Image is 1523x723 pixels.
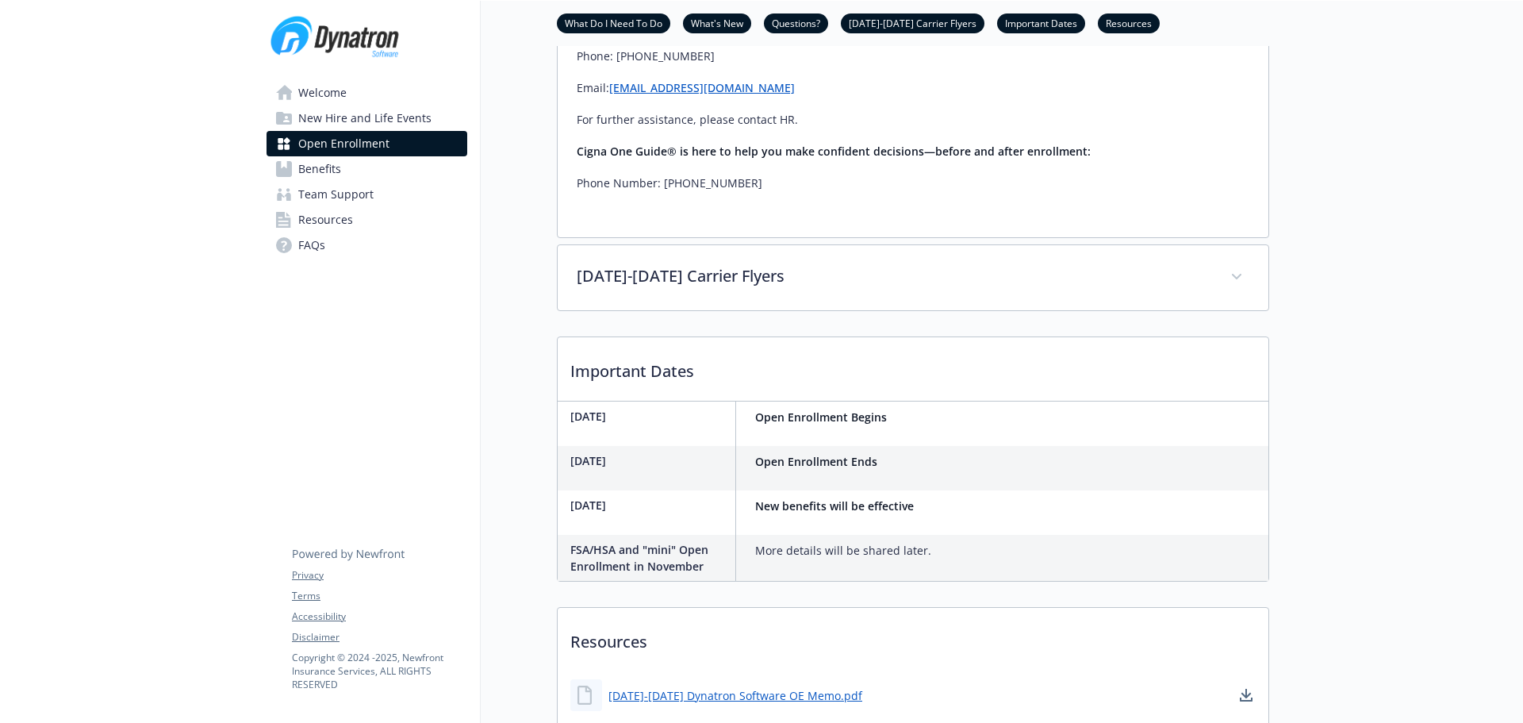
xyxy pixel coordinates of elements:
span: New Hire and Life Events [298,106,432,131]
p: Email: [577,79,1249,98]
a: Open Enrollment [267,131,467,156]
a: download document [1237,686,1256,705]
a: What Do I Need To Do [557,15,670,30]
a: FAQs [267,233,467,258]
p: FSA/HSA and "mini" Open Enrollment in November [570,541,729,575]
div: [DATE]-[DATE] Carrier Flyers [558,245,1268,310]
a: Disclaimer [292,630,466,644]
a: Privacy [292,568,466,583]
p: Phone Number: [PHONE_NUMBER] [577,174,1249,193]
strong: Open Enrollment Begins [755,410,887,425]
p: Resources [558,608,1268,667]
p: Important Dates [558,337,1268,396]
a: [DATE]-[DATE] Dynatron Software OE Memo.pdf [608,687,862,704]
p: More details will be shared later. [755,541,931,560]
p: [DATE] [570,497,729,513]
a: Team Support [267,182,467,207]
a: Welcome [267,80,467,106]
span: Benefits [298,156,341,182]
a: Resources [1098,15,1160,30]
p: [DATE]-[DATE] Carrier Flyers [577,264,1211,288]
a: Benefits [267,156,467,182]
a: Resources [267,207,467,233]
strong: Cigna One Guide® is here to help you make confident decisions—before and after enrollment: [577,144,1091,159]
strong: New benefits will be effective [755,498,914,513]
a: New Hire and Life Events [267,106,467,131]
a: [DATE]-[DATE] Carrier Flyers [841,15,984,30]
a: Accessibility [292,610,466,624]
a: [EMAIL_ADDRESS][DOMAIN_NAME] [609,80,795,95]
a: What's New [683,15,751,30]
span: Open Enrollment [298,131,389,156]
span: Welcome [298,80,347,106]
strong: Open Enrollment Ends [755,454,877,469]
a: Terms [292,589,466,603]
span: Team Support [298,182,374,207]
span: FAQs [298,233,325,258]
p: For further assistance, please contact HR. [577,110,1249,129]
p: [DATE] [570,408,729,425]
span: Resources [298,207,353,233]
p: [DATE] [570,452,729,469]
p: Phone: [PHONE_NUMBER] [577,47,1249,66]
a: Important Dates [997,15,1085,30]
a: Questions? [764,15,828,30]
p: Copyright © 2024 - 2025 , Newfront Insurance Services, ALL RIGHTS RESERVED [292,651,466,691]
